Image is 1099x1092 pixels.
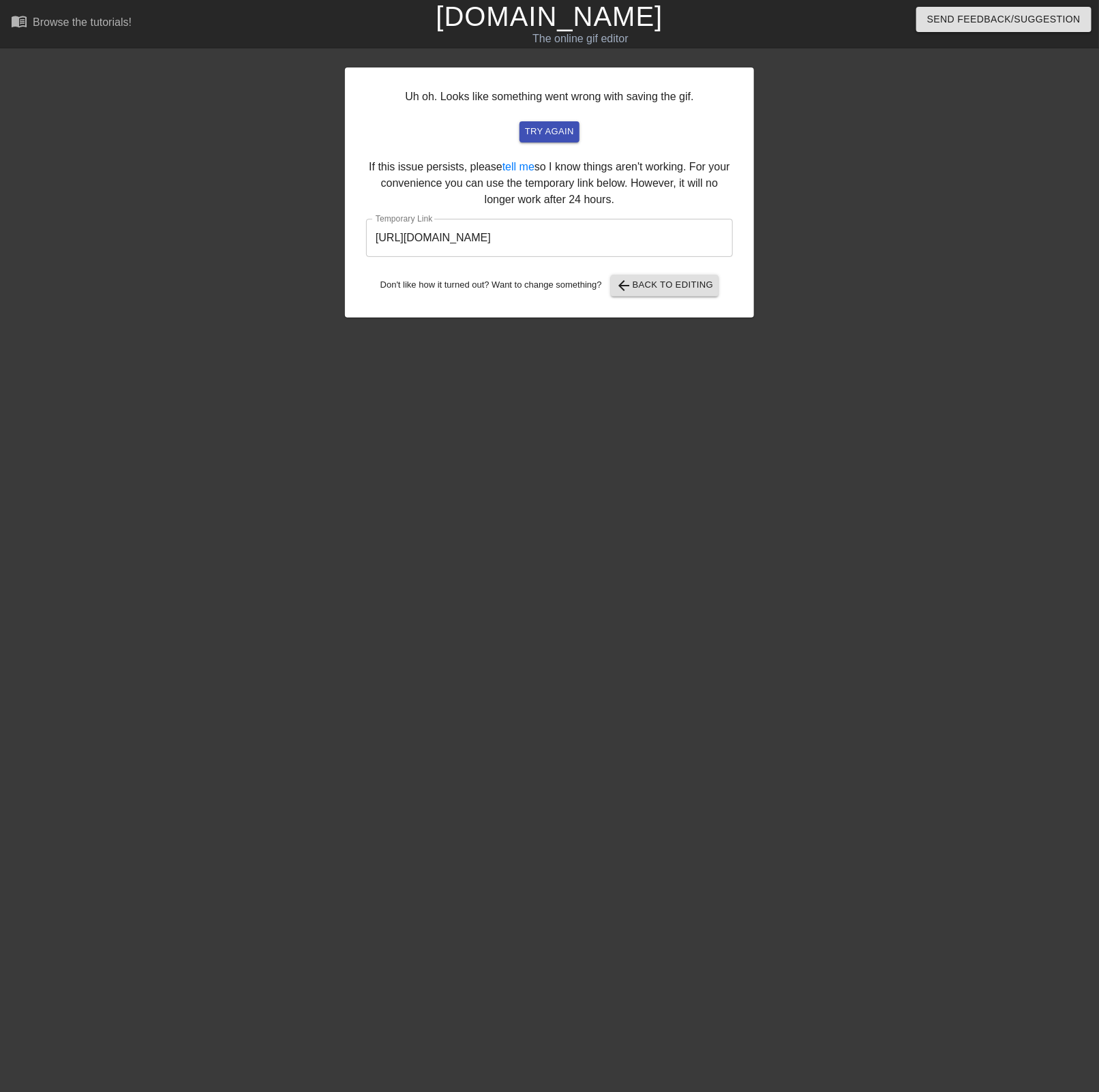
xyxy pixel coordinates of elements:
[11,13,27,29] span: menu_book
[916,7,1092,32] button: Send Feedback/Suggestion
[373,31,787,47] div: The online gif editor
[33,16,132,28] div: Browse the tutorials!
[525,124,574,140] span: try again
[366,275,733,297] div: Don't like how it turned out? Want to change something?
[11,13,132,34] a: Browse the tutorials!
[927,11,1081,28] span: Send Feedback/Suggestion
[502,161,535,172] a: tell me
[611,275,719,297] button: Back to Editing
[520,121,579,142] button: try again
[616,277,633,294] span: arrow_back
[436,1,663,31] a: [DOMAIN_NAME]
[366,219,733,257] input: bare
[345,67,754,318] div: Uh oh. Looks like something went wrong with saving the gif. If this issue persists, please so I k...
[616,277,714,294] span: Back to Editing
